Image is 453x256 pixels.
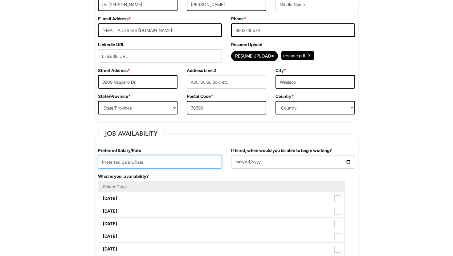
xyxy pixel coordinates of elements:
[275,101,355,114] select: Country
[98,42,124,48] label: LinkedIn URL
[98,230,344,242] label: [DATE]
[275,75,355,89] input: City
[98,23,222,37] input: E-mail Address
[231,51,278,61] button: Resume Upload*Resume Upload*
[98,93,131,99] label: State/Province
[103,184,340,189] h5: Select Days
[275,67,286,74] label: City
[98,205,344,217] label: [DATE]
[187,75,266,89] input: Apt., Suite, Box, etc.
[231,147,332,154] label: If hired, when would you be able to begin working?
[187,67,216,74] label: Address Line 2
[98,101,178,114] select: State/Province
[187,93,213,99] label: Postal Code
[98,218,344,230] label: [DATE]
[98,147,141,154] label: Preferred Salary/Rate
[275,93,294,99] label: Country
[231,42,262,48] label: Resume Upload
[98,16,131,22] label: E-mail Address
[98,173,149,179] label: What is your availability?
[307,51,312,60] a: Clear Uploaded File
[283,53,305,58] span: resume.pdf
[231,16,246,22] label: Phone
[98,129,165,138] legend: Job Availability
[98,75,178,89] input: Street Address
[98,67,130,74] label: Street Address
[231,23,355,37] input: Phone
[187,101,266,114] input: Postal Code
[98,155,222,169] input: Preferred Salary/Rate
[98,192,344,205] label: [DATE]
[98,49,222,63] input: LinkedIn URL
[98,243,344,255] label: [DATE]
